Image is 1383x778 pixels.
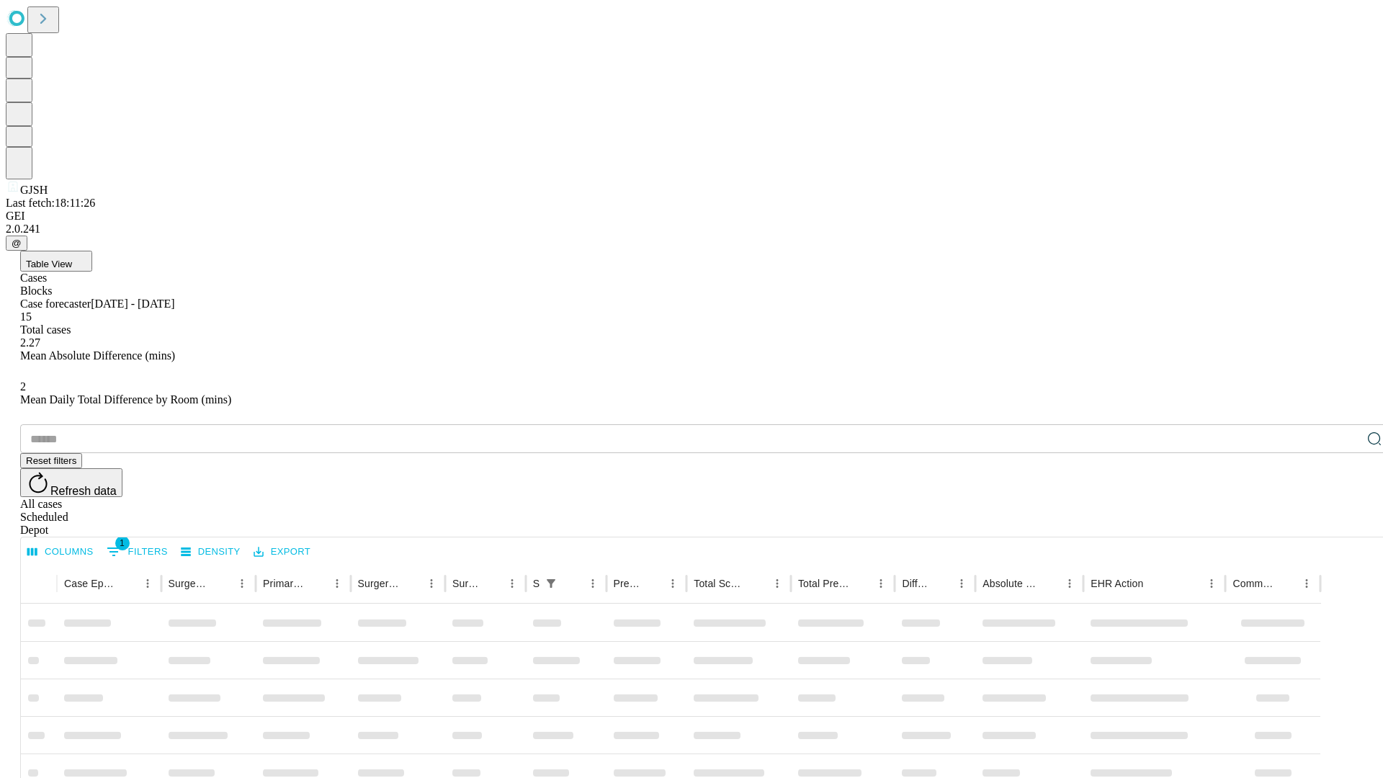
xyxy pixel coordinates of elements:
span: 2 [20,380,26,393]
div: 1 active filter [541,573,561,594]
button: Density [177,541,244,563]
button: Sort [851,573,871,594]
button: Menu [138,573,158,594]
div: Comments [1232,578,1274,589]
div: Total Scheduled Duration [694,578,746,589]
div: Absolute Difference [983,578,1038,589]
div: Difference [902,578,930,589]
div: Primary Service [263,578,305,589]
button: Sort [212,573,232,594]
button: Sort [931,573,952,594]
button: Sort [1039,573,1060,594]
button: Sort [643,573,663,594]
span: Mean Daily Total Difference by Room (mins) [20,393,231,406]
span: 1 [115,536,130,550]
span: GJSH [20,184,48,196]
span: Case forecaster [20,298,91,310]
button: Sort [563,573,583,594]
button: Reset filters [20,453,82,468]
span: 15 [20,310,32,323]
span: Refresh data [50,485,117,497]
span: Last fetch: 18:11:26 [6,197,95,209]
div: EHR Action [1091,578,1143,589]
span: Reset filters [26,455,76,466]
button: Sort [307,573,327,594]
button: Menu [1201,573,1222,594]
button: Menu [232,573,252,594]
span: [DATE] - [DATE] [91,298,174,310]
button: Show filters [541,573,561,594]
button: Sort [747,573,767,594]
button: Sort [401,573,421,594]
button: Menu [663,573,683,594]
button: Menu [871,573,891,594]
button: Menu [1297,573,1317,594]
button: Menu [327,573,347,594]
div: Predicted In Room Duration [614,578,642,589]
div: GEI [6,210,1377,223]
button: Menu [502,573,522,594]
div: Surgeon Name [169,578,210,589]
div: Total Predicted Duration [798,578,850,589]
button: @ [6,236,27,251]
button: Sort [482,573,502,594]
button: Export [250,541,314,563]
button: Menu [1060,573,1080,594]
span: 2.27 [20,336,40,349]
button: Table View [20,251,92,272]
button: Select columns [24,541,97,563]
span: Mean Absolute Difference (mins) [20,349,175,362]
div: Case Epic Id [64,578,116,589]
button: Sort [117,573,138,594]
button: Show filters [103,540,171,563]
button: Sort [1276,573,1297,594]
button: Sort [1145,573,1165,594]
div: Scheduled In Room Duration [533,578,540,589]
button: Menu [583,573,603,594]
button: Menu [952,573,972,594]
span: Total cases [20,323,71,336]
button: Menu [767,573,787,594]
button: Refresh data [20,468,122,497]
button: Menu [421,573,442,594]
span: Table View [26,259,72,269]
div: 2.0.241 [6,223,1377,236]
div: Surgery Name [358,578,400,589]
div: Surgery Date [452,578,480,589]
span: @ [12,238,22,249]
